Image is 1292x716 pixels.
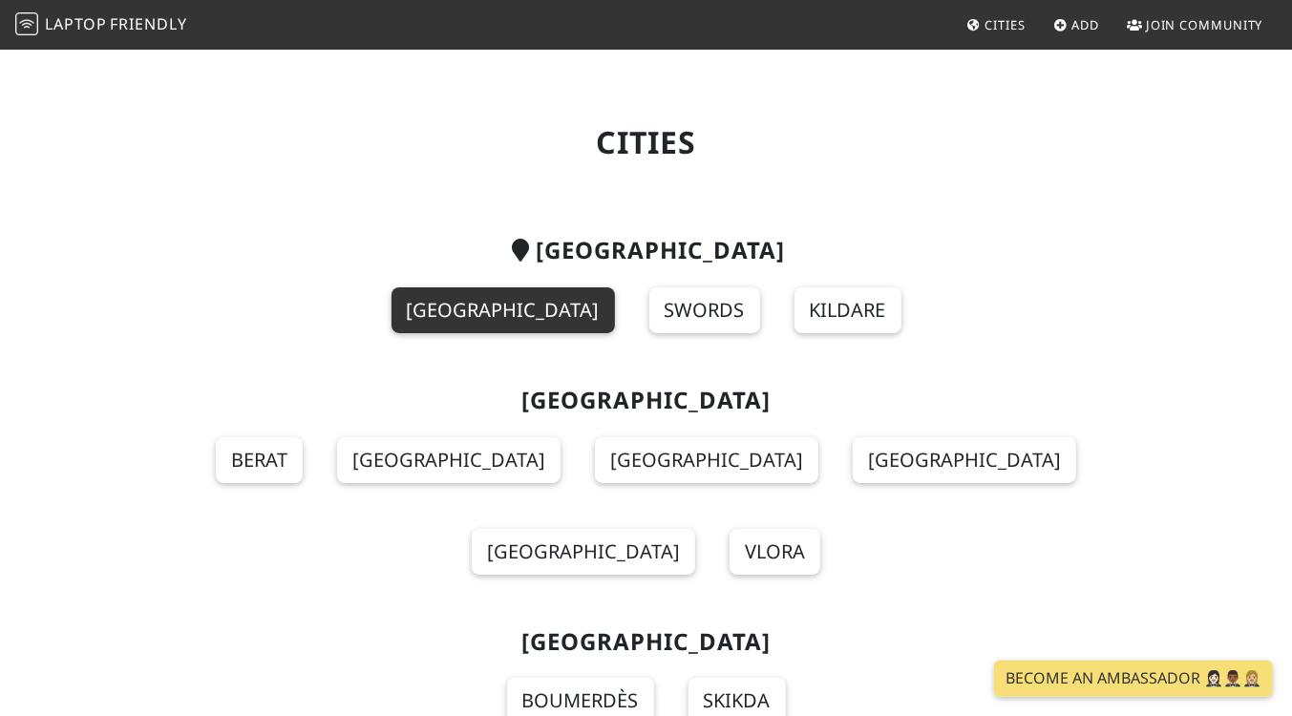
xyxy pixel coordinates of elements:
a: [GEOGRAPHIC_DATA] [472,529,695,575]
a: LaptopFriendly LaptopFriendly [15,9,187,42]
a: Become an Ambassador 🤵🏻‍♀️🤵🏾‍♂️🤵🏼‍♀️ [994,661,1273,697]
span: Cities [985,16,1026,33]
img: LaptopFriendly [15,12,38,35]
h2: [GEOGRAPHIC_DATA] [114,628,1179,656]
a: [GEOGRAPHIC_DATA] [853,437,1076,483]
a: Kildare [794,287,901,333]
h1: Cities [114,124,1179,160]
h2: [GEOGRAPHIC_DATA] [114,387,1179,414]
a: Join Community [1119,8,1271,42]
a: Add [1046,8,1108,42]
a: Swords [649,287,760,333]
a: Berat [216,437,303,483]
span: Add [1072,16,1100,33]
a: [GEOGRAPHIC_DATA] [337,437,561,483]
a: [GEOGRAPHIC_DATA] [392,287,615,333]
span: Friendly [110,13,186,34]
span: Laptop [45,13,107,34]
a: Cities [959,8,1033,42]
h2: [GEOGRAPHIC_DATA] [114,237,1179,264]
a: [GEOGRAPHIC_DATA] [595,437,818,483]
a: Vlora [730,529,820,575]
span: Join Community [1146,16,1263,33]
